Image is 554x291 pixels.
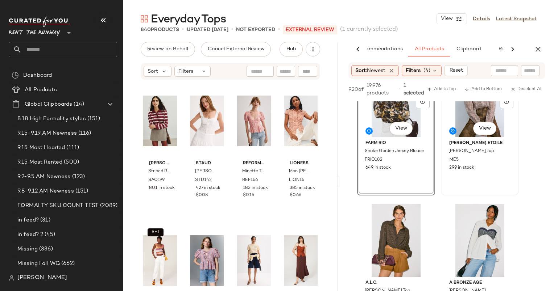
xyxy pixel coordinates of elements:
span: in feed? [17,216,39,224]
span: • [399,86,401,93]
button: View [389,122,413,135]
span: 920 of [348,86,364,93]
span: • [231,25,233,34]
span: Review on Behalf [147,46,189,52]
span: (45) [43,231,55,239]
span: $0.08 [196,192,208,199]
span: 1 selected [404,82,424,97]
span: [PERSON_NAME] [149,160,171,167]
span: REF166 [242,177,258,184]
p: Not Exported [236,26,275,34]
a: Details [473,15,490,23]
span: 19,976 products [367,82,396,97]
span: (31) [39,216,50,224]
span: $0.66 [290,192,301,199]
span: A Bronze Age [449,280,510,286]
span: 840 [141,27,151,33]
span: Hub [286,46,296,52]
span: $0.16 [243,192,254,199]
span: 8.18 High Formality styles [17,115,86,123]
span: 801 in stock [149,185,175,191]
button: View [437,13,467,24]
span: FRIO182 [365,157,383,163]
span: 9.8-9.12 AM Newness [17,187,74,195]
span: in feed? 2 [17,231,43,239]
span: Minette Top [242,168,264,175]
span: (116) [77,129,91,138]
span: 9.15-9.19 AM Newness [17,129,77,138]
span: Filters [178,68,193,75]
button: Cancel External Review [201,42,270,56]
span: Staud [196,160,218,167]
span: Sort [148,68,158,75]
span: Everyday Tops [151,12,226,27]
img: svg%3e [12,72,19,79]
img: cfy_white_logo.C9jOOHJF.svg [9,17,70,27]
img: STD142.jpg [190,84,224,157]
p: External REVIEW [283,25,337,34]
span: [PERSON_NAME] [17,274,67,282]
span: Add to Bottom [464,87,502,92]
img: ALC349.jpg [360,204,433,277]
span: Dashboard [23,71,52,80]
span: Global Clipboards [25,100,72,109]
span: AI Recommendations [350,46,403,52]
span: Clipboard [456,46,481,52]
button: View [473,122,496,135]
span: • [182,25,184,34]
span: Rent the Runway [9,25,60,38]
span: Cancel External Review [207,46,264,52]
button: SET [148,228,164,236]
span: All Products [25,86,57,94]
span: 9.15 Most Rented [17,158,62,166]
img: SAO199.jpg [143,84,177,157]
span: Striped Rugby T-Shirt [148,168,170,175]
span: View [394,126,407,131]
span: (151) [74,187,88,195]
span: • [278,25,280,34]
span: 9.15 Most Hearted [17,144,65,152]
span: Lioness [290,160,312,167]
span: Deselect All [510,87,542,92]
span: View [441,16,453,22]
span: View [478,126,491,131]
span: (4) [423,67,430,75]
span: SAO199 [148,177,165,184]
span: (336) [38,245,53,253]
span: 9.2-9.5 AM Newness [17,173,71,181]
span: [PERSON_NAME] Top [195,168,217,175]
span: Sort: [355,67,385,75]
button: Add to Top [424,85,459,94]
div: Products [141,26,179,34]
span: SET [151,230,160,235]
p: updated [DATE] [187,26,228,34]
img: svg%3e [141,15,148,22]
span: 183 in stock [243,185,268,191]
span: (1 currently selected) [340,25,398,34]
button: Reset [445,65,468,76]
span: LION16 [289,177,304,184]
span: (123) [71,173,85,181]
span: IME5 [448,157,459,163]
span: Missing Fall WG [17,260,60,268]
span: 299 in stock [449,165,474,171]
button: Add to Bottom [462,85,505,94]
span: Reports [498,46,517,52]
span: Mon [PERSON_NAME] Blouse [289,168,311,175]
span: Reset [449,68,463,73]
span: (2089) [99,202,117,210]
span: (662) [60,260,75,268]
span: Snake Garden Jersey Blouse [365,148,424,155]
button: Deselect All [508,85,545,94]
img: svg%3e [9,275,15,281]
span: Filters [406,67,421,75]
span: Newest [367,68,385,73]
span: (500) [62,158,79,166]
span: [PERSON_NAME] Etoile [449,140,510,147]
img: ABA4.jpg [443,204,516,277]
span: Missing [17,245,38,253]
button: Review on Behalf [141,42,195,56]
img: REF166.jpg [237,84,271,157]
span: STD142 [195,177,212,184]
span: 385 in stock [290,185,315,191]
